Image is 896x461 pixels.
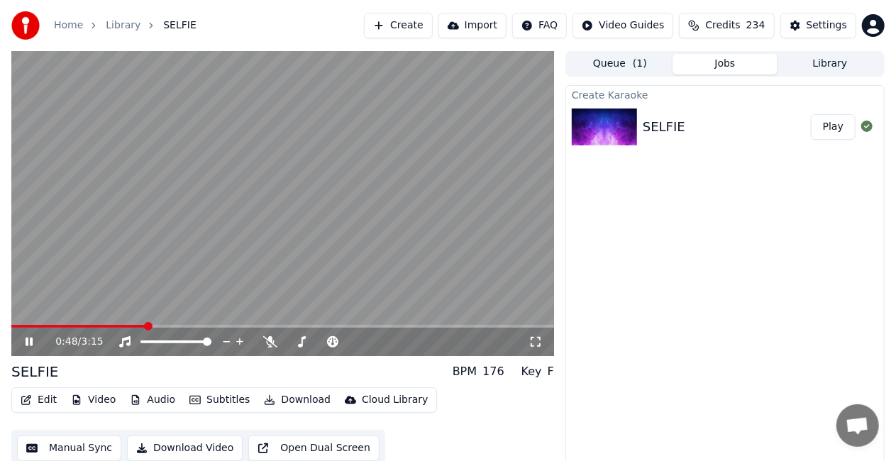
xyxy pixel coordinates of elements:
div: Open chat [836,404,879,447]
div: F [548,363,554,380]
div: 176 [482,363,504,380]
button: Edit [15,390,62,410]
button: Queue [568,54,673,74]
div: / [55,335,89,349]
button: Download [258,390,336,410]
div: Settings [807,18,847,33]
button: Download Video [127,435,243,461]
span: 3:15 [81,335,103,349]
div: Key [521,363,542,380]
button: Jobs [673,54,778,74]
span: SELFIE [163,18,197,33]
span: 0:48 [55,335,77,349]
button: Play [811,114,856,140]
button: Open Dual Screen [248,435,380,461]
div: Create Karaoke [566,86,884,103]
div: BPM [453,363,477,380]
button: Credits234 [679,13,774,38]
button: Audio [124,390,181,410]
nav: breadcrumb [54,18,197,33]
span: 234 [746,18,765,33]
div: SELFIE [11,362,59,382]
div: Cloud Library [362,393,428,407]
div: SELFIE [643,117,685,137]
button: Video Guides [573,13,673,38]
button: Video [65,390,121,410]
span: Credits [705,18,740,33]
button: Create [364,13,433,38]
button: Import [438,13,507,38]
button: Settings [780,13,856,38]
a: Library [106,18,140,33]
span: ( 1 ) [633,57,647,71]
button: FAQ [512,13,567,38]
button: Subtitles [184,390,255,410]
a: Home [54,18,83,33]
img: youka [11,11,40,40]
button: Manual Sync [17,435,121,461]
button: Library [778,54,883,74]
